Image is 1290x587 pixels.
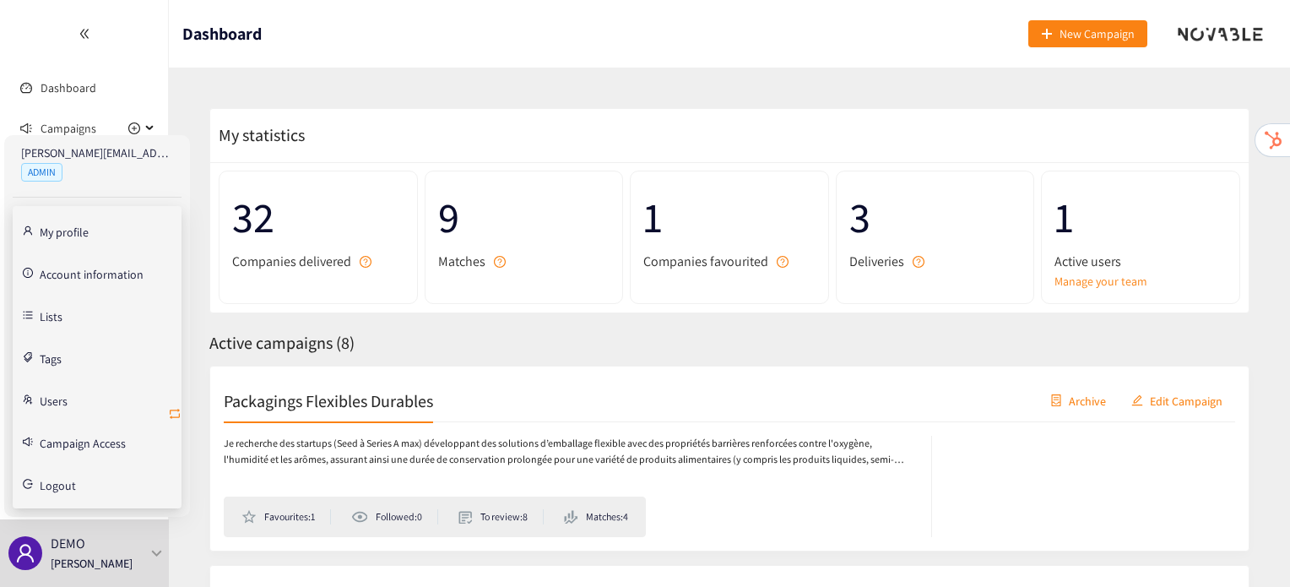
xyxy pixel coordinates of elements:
span: 1 [643,184,816,251]
span: logout [23,479,33,489]
a: Packagings Flexibles DurablescontainerArchiveeditEdit CampaignJe recherche des startups (Seed à S... [209,366,1249,552]
span: Companies favourited [643,251,768,272]
span: Archive [1069,391,1106,410]
span: ADMIN [21,163,62,182]
a: Dashboard [41,80,96,95]
span: 3 [849,184,1022,251]
span: user [15,543,35,563]
button: plusNew Campaign [1028,20,1147,47]
a: My profile [40,223,89,238]
span: My statistics [210,124,305,146]
p: Je recherche des startups (Seed à Series A max) développant des solutions d’emballage flexible av... [224,436,914,468]
span: Campaigns [41,111,96,145]
span: Companies delivered [232,251,351,272]
p: DEMO [51,533,85,554]
span: 32 [232,184,404,251]
span: Matches [438,251,485,272]
li: Favourites: 1 [241,509,331,524]
button: editEdit Campaign [1119,387,1235,414]
span: sound [20,122,32,134]
span: 9 [438,184,610,251]
a: Manage your team [1054,272,1227,291]
p: [PERSON_NAME] [51,554,133,573]
a: Campaign Access [40,434,126,449]
span: question-circle [913,256,924,268]
button: containerArchive [1038,387,1119,414]
p: [PERSON_NAME][EMAIL_ADDRESS][DOMAIN_NAME] [21,144,173,162]
span: New Campaign [1060,24,1135,43]
a: Account information [40,265,144,280]
span: Edit Campaign [1150,391,1222,410]
span: container [1050,394,1062,408]
span: Deliveries [849,251,904,272]
span: Active users [1054,251,1121,272]
span: plus [1041,28,1053,41]
span: question-circle [777,256,789,268]
span: Active campaigns ( 8 ) [209,332,355,354]
span: edit [1131,394,1143,408]
a: Tags [40,350,62,365]
a: Users [40,392,68,407]
span: question-circle [494,256,506,268]
span: plus-circle [128,122,140,134]
button: retweet [168,401,182,428]
span: 1 [1054,184,1227,251]
span: retweet [168,407,182,423]
li: To review: 8 [458,509,544,524]
span: Logout [40,480,76,492]
li: Followed: 0 [351,509,437,524]
span: double-left [79,28,90,40]
a: Lists [40,307,62,323]
h2: Packagings Flexibles Durables [224,389,433,412]
li: Matches: 4 [564,509,628,524]
span: question-circle [360,256,371,268]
